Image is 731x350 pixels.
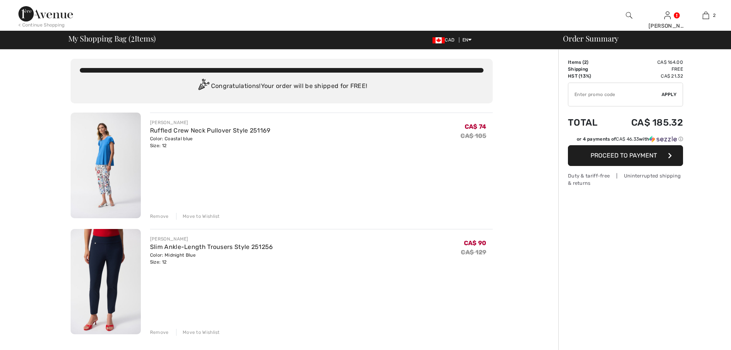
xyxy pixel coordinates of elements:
span: CA$ 46.33 [616,136,639,142]
span: CAD [432,37,457,43]
a: Slim Ankle-Length Trousers Style 251256 [150,243,273,250]
img: 1ère Avenue [18,6,73,22]
s: CA$ 105 [460,132,486,139]
div: Order Summary [554,35,726,42]
td: Total [568,109,610,136]
button: Proceed to Payment [568,145,683,166]
img: Congratulation2.svg [196,79,211,94]
span: Apply [662,91,677,98]
a: 2 [687,11,724,20]
span: 2 [584,60,587,65]
img: Ruffled Crew Neck Pullover Style 251169 [71,113,141,218]
td: CA$ 21.32 [610,73,683,80]
td: CA$ 185.32 [610,109,683,136]
a: Ruffled Crew Neck Pullover Style 251169 [150,127,271,134]
input: Promo code [568,83,662,106]
div: Remove [150,329,169,336]
a: Sign In [664,12,671,19]
td: HST (13%) [568,73,610,80]
td: Items ( ) [568,59,610,66]
img: Slim Ankle-Length Trousers Style 251256 [71,229,141,335]
div: Duty & tariff-free | Uninterrupted shipping & returns [568,172,683,187]
div: Congratulations! Your order will be shipped for FREE! [80,79,483,94]
img: Canadian Dollar [432,37,445,43]
span: CA$ 74 [465,123,487,130]
img: My Bag [703,11,709,20]
div: Move to Wishlist [176,213,220,220]
div: Color: Midnight Blue Size: 12 [150,252,273,265]
span: 2 [713,12,716,19]
img: search the website [626,11,632,20]
span: 2 [131,33,135,43]
div: Move to Wishlist [176,329,220,336]
div: Remove [150,213,169,220]
td: Free [610,66,683,73]
img: Sezzle [649,136,677,143]
div: or 4 payments of with [577,136,683,143]
img: My Info [664,11,671,20]
div: or 4 payments ofCA$ 46.33withSezzle Click to learn more about Sezzle [568,136,683,145]
span: My Shopping Bag ( Items) [68,35,156,42]
div: < Continue Shopping [18,22,65,28]
td: CA$ 164.00 [610,59,683,66]
td: Shipping [568,66,610,73]
div: [PERSON_NAME] [150,119,271,126]
div: [PERSON_NAME] [150,236,273,242]
div: [PERSON_NAME] [648,22,686,30]
s: CA$ 129 [461,249,486,256]
div: Color: Coastal blue Size: 12 [150,135,271,149]
span: CA$ 90 [464,239,487,247]
span: EN [462,37,472,43]
span: Proceed to Payment [591,152,657,159]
